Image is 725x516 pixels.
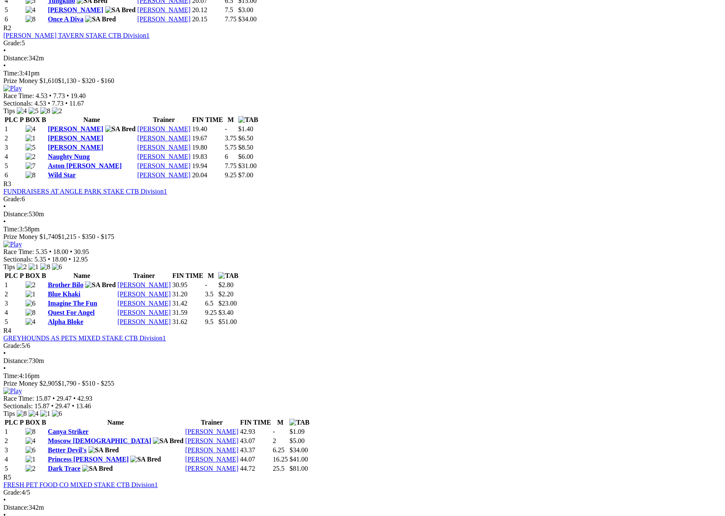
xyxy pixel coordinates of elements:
[26,290,36,298] img: 1
[52,107,62,115] img: 2
[205,290,213,298] text: 3.5
[4,437,24,445] td: 2
[153,437,183,445] img: SA Bred
[48,437,151,444] a: Moscow [DEMOGRAPHIC_DATA]
[4,290,24,298] td: 2
[3,387,22,395] img: Play
[3,107,15,114] span: Tips
[172,272,204,280] th: FIN TIME
[3,195,722,203] div: 6
[20,116,24,123] span: P
[117,281,170,288] a: [PERSON_NAME]
[172,281,204,289] td: 30.95
[26,6,36,14] img: 4
[238,16,257,23] span: $34.00
[289,465,308,472] span: $81.00
[238,6,253,13] span: $3.00
[238,135,253,142] span: $6.50
[26,281,36,289] img: 2
[273,456,288,463] text: 16.25
[172,299,204,308] td: 31.42
[88,446,119,454] img: SA Bred
[238,153,253,160] span: $6.00
[137,16,191,23] a: [PERSON_NAME]
[3,256,33,263] span: Sectionals:
[3,77,722,85] div: Prize Money $1,610
[3,188,167,195] a: FUNDRAISERS AT ANGLE PARK STAKE CTB Division1
[48,428,88,435] a: Canya Striker
[48,100,50,107] span: •
[3,226,722,233] div: 3:58pm
[225,16,237,23] text: 7.75
[26,419,40,426] span: BOX
[3,85,22,92] img: Play
[48,16,83,23] a: Once A Diva
[3,342,22,349] span: Grade:
[3,481,158,488] a: FRESH PET FOOD CO MIXED STAKE CTB Division1
[3,24,11,31] span: R2
[48,300,97,307] a: Imagine The Fun
[4,281,24,289] td: 1
[225,6,233,13] text: 7.5
[289,446,308,454] span: $34.00
[3,203,6,210] span: •
[4,464,24,473] td: 5
[5,419,18,426] span: PLC
[3,496,6,503] span: •
[289,419,310,426] img: TAB
[273,465,284,472] text: 25.5
[3,263,15,270] span: Tips
[3,47,6,54] span: •
[53,248,68,255] span: 18.00
[218,309,233,316] span: $3.40
[238,125,253,132] span: $1.40
[26,465,36,472] img: 2
[3,195,22,202] span: Grade:
[3,342,722,350] div: 5/6
[48,144,103,151] a: [PERSON_NAME]
[47,272,116,280] th: Name
[205,318,213,325] text: 9.5
[26,135,36,142] img: 1
[240,455,271,464] td: 44.07
[26,16,36,23] img: 8
[85,281,116,289] img: SA Bred
[52,256,67,263] span: 18.00
[272,418,288,427] th: M
[77,395,93,402] span: 42.93
[172,290,204,298] td: 31.20
[67,92,69,99] span: •
[36,92,47,99] span: 4.53
[4,143,24,152] td: 3
[4,153,24,161] td: 4
[225,153,228,160] text: 6
[185,418,239,427] th: Trainer
[3,474,11,481] span: R5
[3,70,19,77] span: Time:
[130,456,161,463] img: SA Bred
[218,272,238,280] img: TAB
[192,116,224,124] th: FIN TIME
[3,100,33,107] span: Sectionals:
[224,116,237,124] th: M
[49,92,52,99] span: •
[4,446,24,454] td: 3
[3,372,19,379] span: Time:
[52,395,55,402] span: •
[48,6,103,13] a: [PERSON_NAME]
[48,125,103,132] a: [PERSON_NAME]
[40,410,50,417] img: 1
[72,402,75,410] span: •
[3,62,6,69] span: •
[28,410,39,417] img: 4
[3,357,28,364] span: Distance:
[40,107,50,115] img: 8
[117,290,170,298] a: [PERSON_NAME]
[26,446,36,454] img: 6
[48,281,83,288] a: Brother Bilo
[4,162,24,170] td: 5
[34,402,49,410] span: 15.87
[3,39,722,47] div: 5
[58,233,114,240] span: $1,215 - $350 - $175
[4,455,24,464] td: 4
